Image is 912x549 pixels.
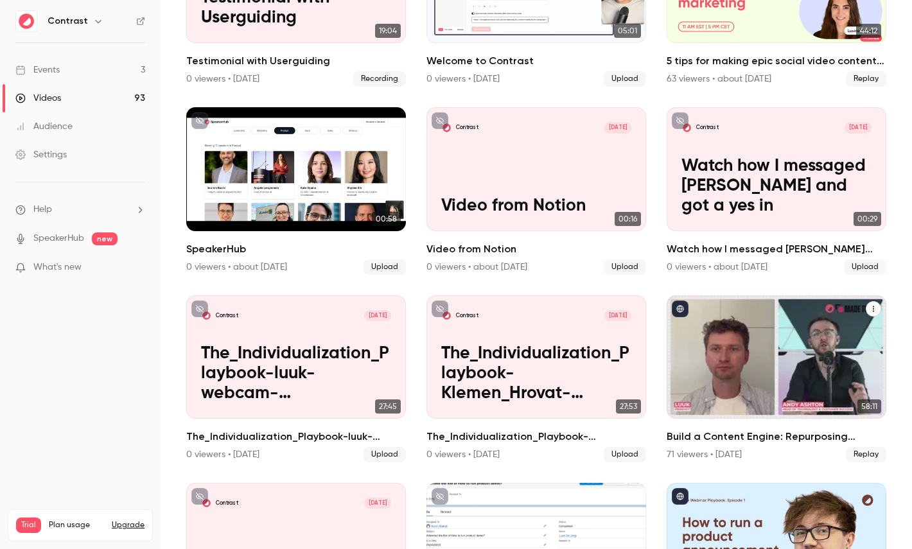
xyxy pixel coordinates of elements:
[432,301,448,317] button: unpublished
[604,259,646,275] span: Upload
[681,157,872,216] p: Watch how I messaged [PERSON_NAME] and got a yes in
[186,295,406,462] a: The_Individualization_Playbook-luuk-webcam-00h_00m_00s_251ms-StreamYardContrast[DATE]The_Individu...
[426,448,500,461] div: 0 viewers • [DATE]
[372,212,401,226] span: 00:58
[667,107,886,274] a: Watch how I messaged Thibaut and got a yes inContrast[DATE]Watch how I messaged [PERSON_NAME] and...
[426,73,500,85] div: 0 viewers • [DATE]
[186,241,406,257] h2: SpeakerHub
[186,73,259,85] div: 0 viewers • [DATE]
[112,520,145,530] button: Upgrade
[667,295,886,462] a: 58:11Build a Content Engine: Repurposing Strategies for SaaS Teams71 viewers • [DATE]Replay
[353,71,406,87] span: Recording
[432,488,448,505] button: unpublished
[456,124,478,132] p: Contrast
[191,301,208,317] button: unpublished
[426,107,646,274] a: Video from NotionContrast[DATE]Video from Notion00:16Video from Notion0 viewers • about [DATE]Upload
[92,232,118,245] span: new
[48,15,88,28] h6: Contrast
[614,24,641,38] span: 05:01
[33,232,84,245] a: SpeakerHub
[857,399,881,414] span: 58:11
[364,310,391,321] span: [DATE]
[672,112,688,129] button: unpublished
[186,107,406,274] a: 00:58SpeakerHub0 viewers • about [DATE]Upload
[604,447,646,462] span: Upload
[667,295,886,462] li: Build a Content Engine: Repurposing Strategies for SaaS Teams
[191,488,208,505] button: unpublished
[375,399,401,414] span: 27:45
[216,312,238,320] p: Contrast
[15,64,60,76] div: Events
[186,295,406,462] li: The_Individualization_Playbook-luuk-webcam-00h_00m_00s_251ms-StreamYard
[15,120,73,133] div: Audience
[846,447,886,462] span: Replay
[672,488,688,505] button: published
[432,112,448,129] button: unpublished
[364,447,406,462] span: Upload
[696,124,719,132] p: Contrast
[15,148,67,161] div: Settings
[844,259,886,275] span: Upload
[15,92,61,105] div: Videos
[667,107,886,274] li: Watch how I messaged Thibaut and got a yes in
[667,261,767,274] div: 0 viewers • about [DATE]
[856,24,881,38] span: 44:12
[604,122,631,133] span: [DATE]
[216,500,238,507] p: Contrast
[667,241,886,257] h2: Watch how I messaged [PERSON_NAME] and got a yes in
[667,429,886,444] h2: Build a Content Engine: Repurposing Strategies for SaaS Teams
[426,241,646,257] h2: Video from Notion
[201,344,391,404] p: The_Individualization_Playbook-luuk-webcam-00h_00m_00s_251ms-StreamYard
[191,112,208,129] button: unpublished
[604,310,631,321] span: [DATE]
[15,203,145,216] li: help-dropdown-opener
[604,71,646,87] span: Upload
[186,261,287,274] div: 0 viewers • about [DATE]
[186,107,406,274] li: SpeakerHub
[426,53,646,69] h2: Welcome to Contrast
[615,212,641,226] span: 00:16
[33,261,82,274] span: What's new
[845,122,872,133] span: [DATE]
[33,203,52,216] span: Help
[426,107,646,274] li: Video from Notion
[616,399,641,414] span: 27:53
[426,429,646,444] h2: The_Individualization_Playbook-Klemen_Hrovat-webcam-00h_00m_00s_357ms-StreamYard
[186,429,406,444] h2: The_Individualization_Playbook-luuk-webcam-00h_00m_00s_251ms-StreamYard
[441,344,631,404] p: The_Individualization_Playbook-Klemen_Hrovat-webcam-00h_00m_00s_357ms-StreamYard
[49,520,104,530] span: Plan usage
[441,196,631,216] p: Video from Notion
[667,448,742,461] div: 71 viewers • [DATE]
[375,24,401,38] span: 19:04
[426,295,646,462] a: The_Individualization_Playbook-Klemen_Hrovat-webcam-00h_00m_00s_357ms-StreamYardContrast[DATE]The...
[667,53,886,69] h2: 5 tips for making epic social video content in B2B marketing
[667,73,771,85] div: 63 viewers • about [DATE]
[426,261,527,274] div: 0 viewers • about [DATE]
[186,448,259,461] div: 0 viewers • [DATE]
[364,259,406,275] span: Upload
[846,71,886,87] span: Replay
[426,295,646,462] li: The_Individualization_Playbook-Klemen_Hrovat-webcam-00h_00m_00s_357ms-StreamYard
[854,212,881,226] span: 00:29
[672,301,688,317] button: published
[456,312,478,320] p: Contrast
[186,53,406,69] h2: Testimonial with Userguiding
[364,498,391,509] span: [DATE]
[16,518,41,533] span: Trial
[16,11,37,31] img: Contrast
